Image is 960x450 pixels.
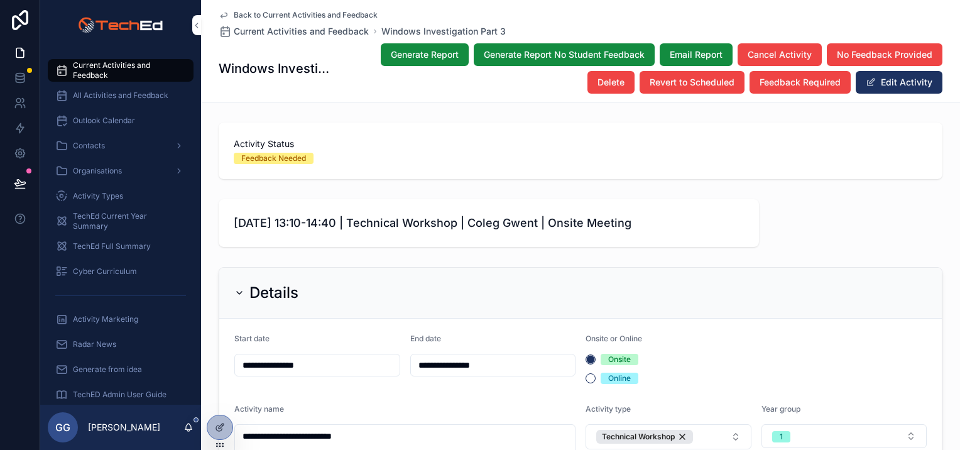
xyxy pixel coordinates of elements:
[484,48,645,61] span: Generate Report No Student Feedback
[48,84,194,107] a: All Activities and Feedback
[410,334,441,343] span: End date
[608,373,631,384] div: Online
[596,430,693,444] button: Unselect 1
[650,76,734,89] span: Revert to Scheduled
[48,308,194,331] a: Activity Marketing
[391,48,459,61] span: Generate Report
[738,43,822,66] button: Cancel Activity
[73,365,142,375] span: Generate from idea
[73,116,135,126] span: Outlook Calendar
[73,191,123,201] span: Activity Types
[73,241,151,251] span: TechEd Full Summary
[760,76,841,89] span: Feedback Required
[381,43,469,66] button: Generate Report
[748,48,812,61] span: Cancel Activity
[586,334,642,343] span: Onsite or Online
[73,141,105,151] span: Contacts
[827,43,942,66] button: No Feedback Provided
[48,383,194,406] a: TechED Admin User Guide
[597,76,625,89] span: Delete
[73,166,122,176] span: Organisations
[856,71,942,94] button: Edit Activity
[73,390,166,400] span: TechED Admin User Guide
[474,43,655,66] button: Generate Report No Student Feedback
[219,10,378,20] a: Back to Current Activities and Feedback
[234,25,369,38] span: Current Activities and Feedback
[586,404,631,414] span: Activity type
[780,431,783,442] div: 1
[73,91,168,101] span: All Activities and Feedback
[48,358,194,381] a: Generate from idea
[640,71,745,94] button: Revert to Scheduled
[219,60,333,77] h1: Windows Investigation Part 3
[48,333,194,356] a: Radar News
[73,314,138,324] span: Activity Marketing
[88,421,160,434] p: [PERSON_NAME]
[48,235,194,258] a: TechEd Full Summary
[750,71,851,94] button: Feedback Required
[55,420,70,435] span: GG
[73,60,181,80] span: Current Activities and Feedback
[48,185,194,207] a: Activity Types
[48,59,194,82] a: Current Activities and Feedback
[234,334,270,343] span: Start date
[608,354,631,365] div: Onsite
[837,48,932,61] span: No Feedback Provided
[73,266,137,277] span: Cyber Curriculum
[381,25,506,38] a: Windows Investigation Part 3
[234,404,284,414] span: Activity name
[761,424,927,448] button: Select Button
[73,211,181,231] span: TechEd Current Year Summary
[48,260,194,283] a: Cyber Curriculum
[586,424,751,449] button: Select Button
[48,109,194,132] a: Outlook Calendar
[219,25,369,38] a: Current Activities and Feedback
[48,210,194,233] a: TechEd Current Year Summary
[660,43,733,66] button: Email Report
[234,10,378,20] span: Back to Current Activities and Feedback
[73,339,116,349] span: Radar News
[234,214,744,232] span: [DATE] 13:10-14:40 | Technical Workshop | Coleg Gwent | Onsite Meeting
[249,283,298,303] h2: Details
[234,138,927,150] span: Activity Status
[48,160,194,182] a: Organisations
[772,430,790,442] button: Unselect I_1
[40,50,201,405] div: scrollable content
[78,15,163,35] img: App logo
[761,404,800,414] span: Year group
[587,71,635,94] button: Delete
[48,134,194,157] a: Contacts
[670,48,723,61] span: Email Report
[602,432,675,442] span: Technical Workshop
[241,153,306,164] div: Feedback Needed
